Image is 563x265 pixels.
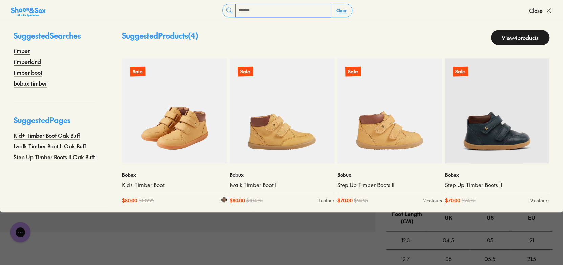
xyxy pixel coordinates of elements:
a: View4products [491,30,549,45]
div: 1 colour [318,197,334,204]
div: 2 colours [423,197,442,204]
a: bobux timber [14,79,47,87]
a: Sale [122,58,227,163]
div: UK [445,209,452,227]
p: Sale [453,67,468,77]
div: 12.3 [386,231,425,249]
span: $ 70.00 [445,197,460,204]
p: Suggested Searches [14,30,95,47]
img: SNS_Logo_Responsive.svg [11,6,46,17]
a: Iwalk Timber Boot II [230,181,334,189]
div: 2 colours [530,197,549,204]
p: Bobux [445,171,549,178]
iframe: Gorgias live chat messenger [7,220,34,245]
p: Sale [130,67,145,77]
span: $ 80.00 [230,197,245,204]
span: Close [529,6,543,15]
span: $ 70.00 [337,197,353,204]
p: Sale [238,67,253,77]
div: 21 [511,231,552,249]
span: $ 94.95 [461,197,475,204]
div: 05 [469,231,511,249]
span: $ 94.95 [354,197,368,204]
a: Kid+ Timber Boot [122,181,227,189]
button: Clear [331,4,352,17]
div: Foot Length (CM) [387,205,428,231]
span: $ 109.95 [139,197,154,204]
a: timber boot [14,68,42,76]
div: EU [528,209,535,227]
a: timber [14,47,30,55]
a: timberland [14,57,41,66]
a: Sale [337,58,442,163]
p: Sale [345,67,360,77]
p: Bobux [230,171,334,178]
a: Step Up Timber Boots Ii Oak Buff [14,153,95,161]
p: Suggested Pages [14,115,95,131]
div: US [486,209,494,227]
a: Step Up Timber Boots II [337,181,442,189]
a: Step Up Timber Boots II [445,181,549,189]
div: 04.5 [428,231,469,249]
a: Iwalk Timber Boot Ii Oak Buff [14,142,86,150]
span: ( 4 ) [188,30,198,41]
span: $ 104.95 [246,197,263,204]
p: Bobux [122,171,227,178]
a: Sale [230,58,334,163]
a: Kid+ Timber Boot Oak Buff [14,131,80,139]
a: Sale [445,58,549,163]
span: $ 80.00 [122,197,137,204]
p: Suggested Products [122,30,198,45]
button: Close [529,3,552,18]
p: Bobux [337,171,442,178]
a: Shoes &amp; Sox [11,5,46,16]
